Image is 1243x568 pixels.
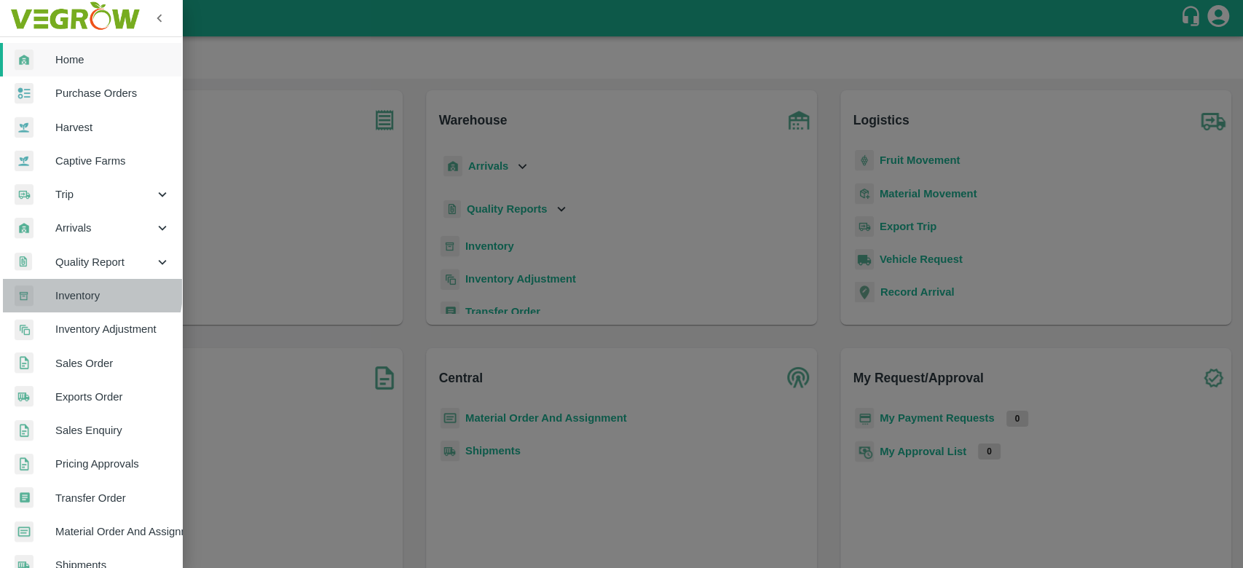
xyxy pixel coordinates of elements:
[55,119,170,135] span: Harvest
[15,285,33,307] img: whInventory
[15,352,33,374] img: sales
[15,253,32,271] img: qualityReport
[15,487,33,508] img: whTransfer
[15,218,33,239] img: whArrival
[55,85,170,101] span: Purchase Orders
[15,117,33,138] img: harvest
[55,355,170,371] span: Sales Order
[55,389,170,405] span: Exports Order
[15,184,33,205] img: delivery
[55,422,170,438] span: Sales Enquiry
[15,420,33,441] img: sales
[55,456,170,472] span: Pricing Approvals
[55,153,170,169] span: Captive Farms
[15,83,33,104] img: reciept
[55,288,170,304] span: Inventory
[55,524,170,540] span: Material Order And Assignment
[55,490,170,506] span: Transfer Order
[15,454,33,475] img: sales
[55,254,154,270] span: Quality Report
[55,321,170,337] span: Inventory Adjustment
[15,319,33,340] img: inventory
[55,220,154,236] span: Arrivals
[15,521,33,543] img: centralMaterial
[15,386,33,407] img: shipments
[15,50,33,71] img: whArrival
[55,186,154,202] span: Trip
[15,150,33,172] img: harvest
[55,52,170,68] span: Home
